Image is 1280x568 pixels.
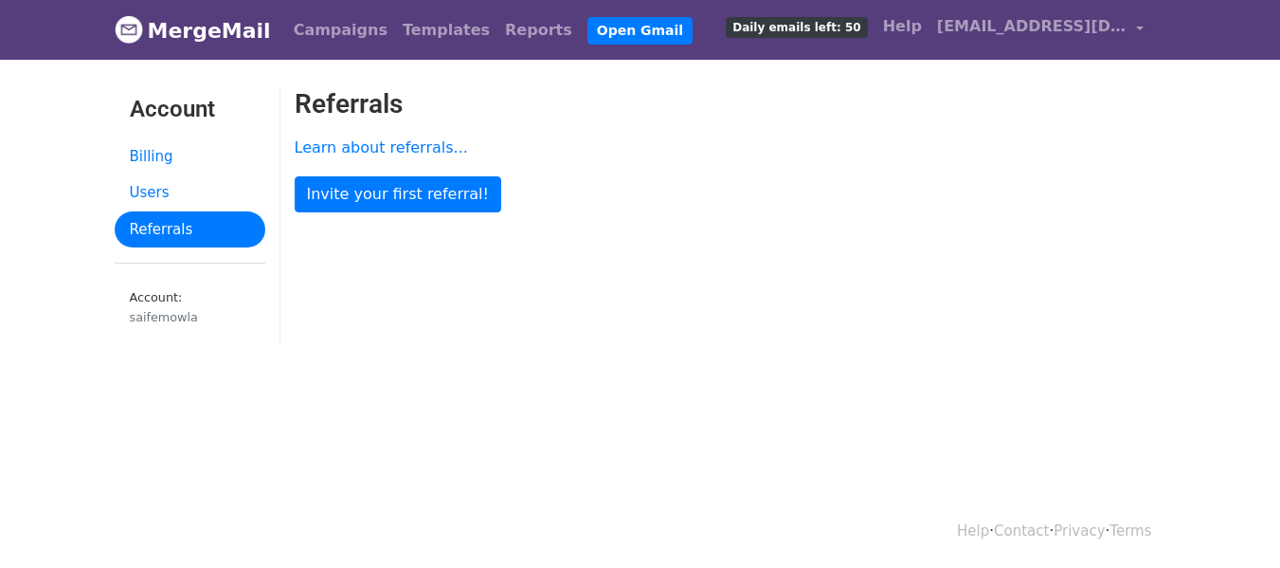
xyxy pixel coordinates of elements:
[130,96,250,123] h3: Account
[115,174,265,211] a: Users
[115,10,271,50] a: MergeMail
[957,522,989,540] a: Help
[937,15,1127,38] span: [EMAIL_ADDRESS][DOMAIN_NAME]
[875,8,929,46] a: Help
[994,522,1049,540] a: Contact
[1109,522,1151,540] a: Terms
[1054,522,1105,540] a: Privacy
[587,17,693,45] a: Open Gmail
[130,290,250,326] small: Account:
[726,17,867,38] span: Daily emails left: 50
[497,11,580,49] a: Reports
[395,11,497,49] a: Templates
[295,138,468,156] a: Learn about referrals...
[929,8,1151,52] a: [EMAIL_ADDRESS][DOMAIN_NAME]
[295,88,1166,120] h2: Referrals
[286,11,395,49] a: Campaigns
[115,15,143,44] img: MergeMail logo
[718,8,874,46] a: Daily emails left: 50
[115,211,265,248] a: Referrals
[130,308,250,326] div: saifemowla
[295,176,501,212] a: Invite your first referral!
[115,138,265,175] a: Billing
